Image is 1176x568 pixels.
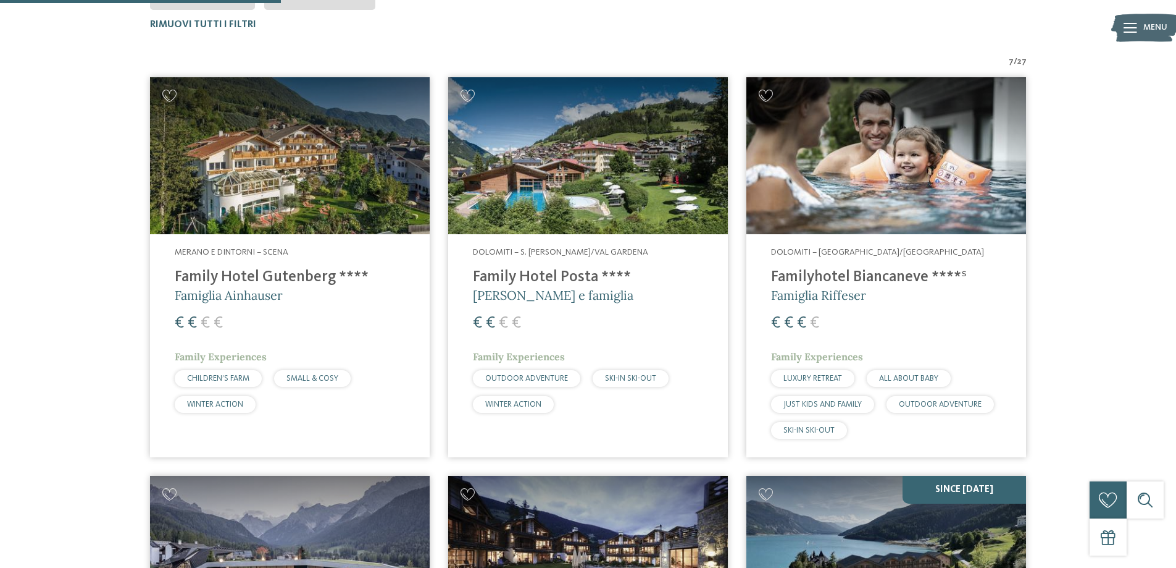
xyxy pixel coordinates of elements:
[175,268,405,287] h4: Family Hotel Gutenberg ****
[187,401,243,409] span: WINTER ACTION
[1009,56,1014,68] span: 7
[899,401,982,409] span: OUTDOOR ADVENTURE
[448,77,728,457] a: Cercate un hotel per famiglie? Qui troverete solo i migliori! Dolomiti – S. [PERSON_NAME]/Val Gar...
[175,315,184,331] span: €
[499,315,508,331] span: €
[783,401,862,409] span: JUST KIDS AND FAMILY
[771,350,863,363] span: Family Experiences
[783,375,842,383] span: LUXURY RETREAT
[201,315,210,331] span: €
[771,287,866,303] span: Famiglia Riffeser
[187,375,249,383] span: CHILDREN’S FARM
[150,20,256,30] span: Rimuovi tutti i filtri
[797,315,806,331] span: €
[473,268,703,287] h4: Family Hotel Posta ****
[605,375,656,383] span: SKI-IN SKI-OUT
[175,248,288,256] span: Merano e dintorni – Scena
[473,315,482,331] span: €
[485,401,541,409] span: WINTER ACTION
[486,315,495,331] span: €
[188,315,197,331] span: €
[485,375,568,383] span: OUTDOOR ADVENTURE
[771,268,1001,287] h4: Familyhotel Biancaneve ****ˢ
[879,375,938,383] span: ALL ABOUT BABY
[771,248,984,256] span: Dolomiti – [GEOGRAPHIC_DATA]/[GEOGRAPHIC_DATA]
[286,375,338,383] span: SMALL & COSY
[746,77,1026,235] img: Cercate un hotel per famiglie? Qui troverete solo i migliori!
[1017,56,1027,68] span: 27
[810,315,819,331] span: €
[473,248,648,256] span: Dolomiti – S. [PERSON_NAME]/Val Gardena
[214,315,223,331] span: €
[746,77,1026,457] a: Cercate un hotel per famiglie? Qui troverete solo i migliori! Dolomiti – [GEOGRAPHIC_DATA]/[GEOGR...
[783,426,835,434] span: SKI-IN SKI-OUT
[473,287,633,303] span: [PERSON_NAME] e famiglia
[771,315,780,331] span: €
[175,287,283,303] span: Famiglia Ainhauser
[1014,56,1017,68] span: /
[150,77,430,457] a: Cercate un hotel per famiglie? Qui troverete solo i migliori! Merano e dintorni – Scena Family Ho...
[512,315,521,331] span: €
[150,77,430,235] img: Family Hotel Gutenberg ****
[473,350,565,363] span: Family Experiences
[784,315,793,331] span: €
[448,77,728,235] img: Cercate un hotel per famiglie? Qui troverete solo i migliori!
[175,350,267,363] span: Family Experiences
